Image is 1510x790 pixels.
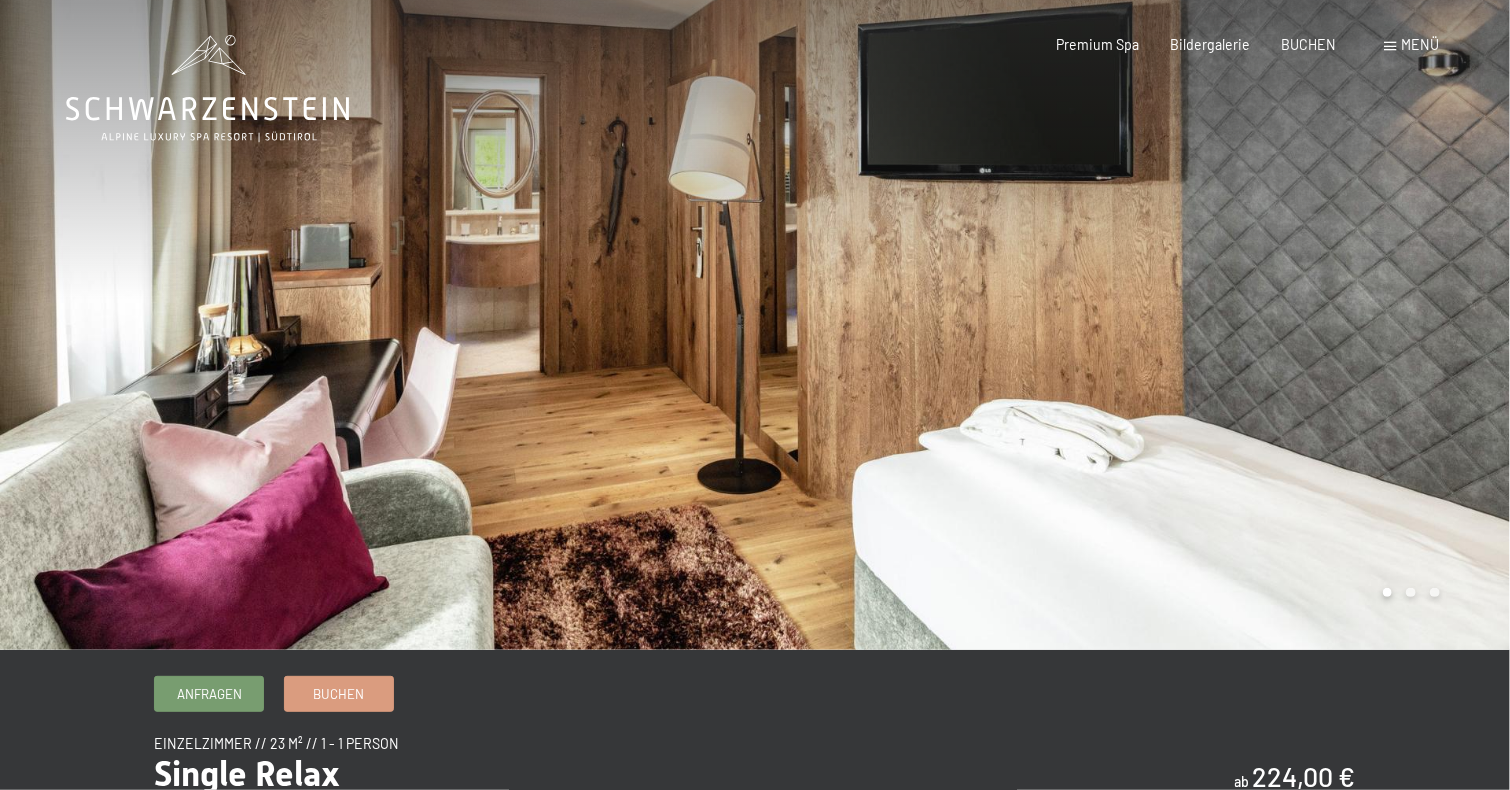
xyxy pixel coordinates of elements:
a: Premium Spa [1056,36,1139,53]
span: Anfragen [177,685,242,703]
a: Anfragen [155,677,263,710]
span: ab [1235,773,1250,790]
span: Menü [1402,36,1440,53]
a: Buchen [285,677,393,710]
span: Einzelzimmer // 23 m² // 1 - 1 Person [154,735,399,752]
a: Bildergalerie [1170,36,1250,53]
span: Buchen [313,685,364,703]
a: BUCHEN [1281,36,1336,53]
